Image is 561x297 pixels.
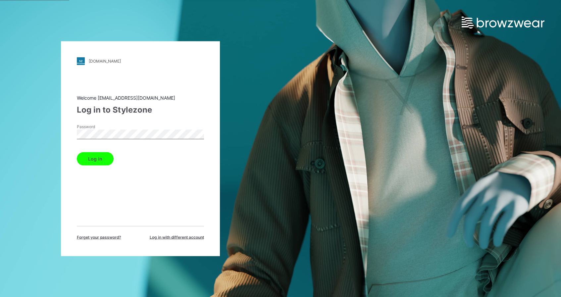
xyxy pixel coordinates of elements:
[77,124,123,129] label: Password
[462,17,544,28] img: browzwear-logo.e42bd6dac1945053ebaf764b6aa21510.svg
[77,94,204,101] div: Welcome [EMAIL_ADDRESS][DOMAIN_NAME]
[77,57,85,65] img: stylezone-logo.562084cfcfab977791bfbf7441f1a819.svg
[89,59,121,64] div: [DOMAIN_NAME]
[150,234,204,240] span: Log in with different account
[77,152,114,165] button: Log in
[77,104,204,116] div: Log in to Stylezone
[77,57,204,65] a: [DOMAIN_NAME]
[77,234,121,240] span: Forget your password?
